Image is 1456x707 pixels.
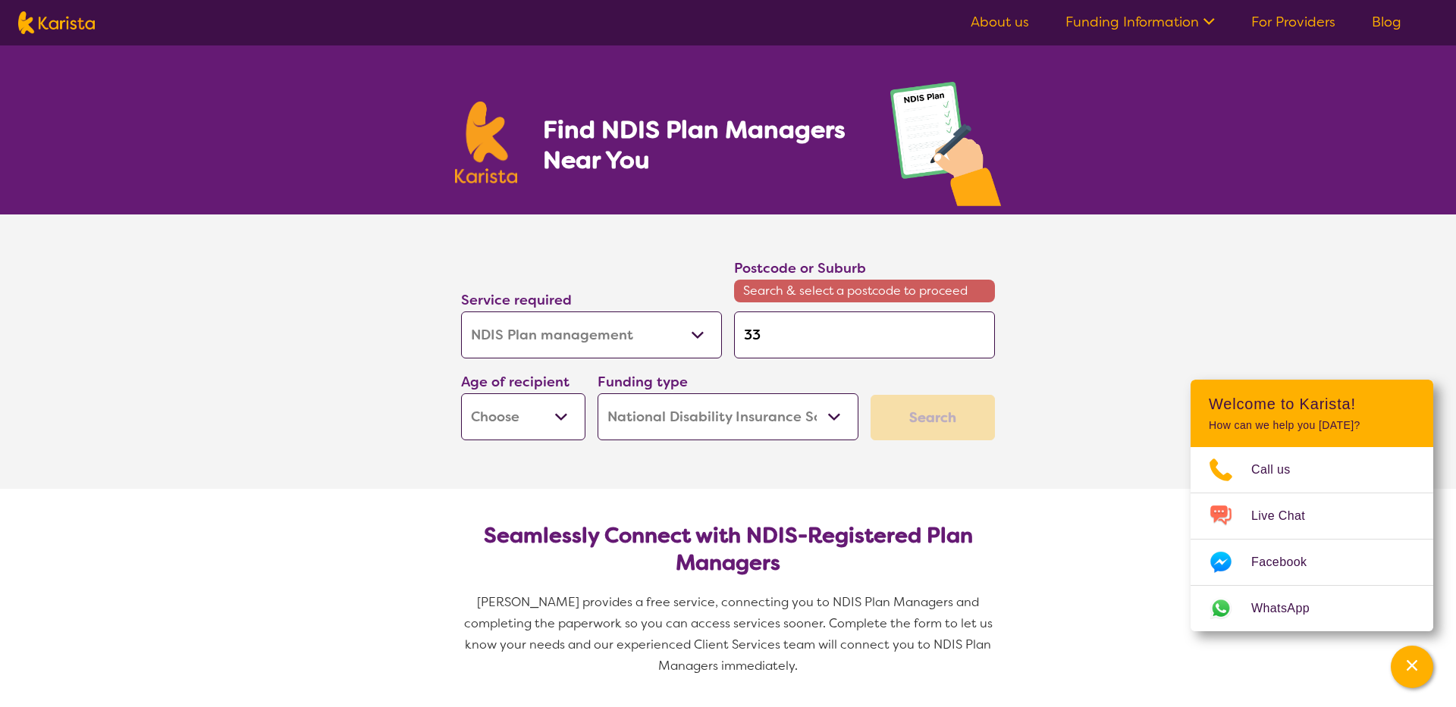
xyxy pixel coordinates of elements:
a: Funding Information [1065,13,1215,31]
span: [PERSON_NAME] provides a free service, connecting you to NDIS Plan Managers and completing the pa... [464,594,996,674]
label: Age of recipient [461,373,570,391]
label: Funding type [598,373,688,391]
label: Service required [461,291,572,309]
ul: Choose channel [1191,447,1433,631]
label: Postcode or Suburb [734,259,866,277]
span: Search & select a postcode to proceed [734,280,995,302]
a: Web link opens in a new tab. [1191,586,1433,631]
img: Karista logo [18,11,95,34]
img: plan-management [890,82,1001,214]
h1: Find NDIS Plan Managers Near You [543,114,860,175]
span: Facebook [1251,551,1325,574]
a: About us [971,13,1029,31]
input: Type [734,311,995,358]
h2: Welcome to Karista! [1209,395,1415,413]
span: Live Chat [1251,505,1323,527]
p: How can we help you [DATE]? [1209,419,1415,432]
img: Karista logo [455,102,517,183]
span: Call us [1251,458,1309,481]
a: Blog [1372,13,1401,31]
h2: Seamlessly Connect with NDIS-Registered Plan Managers [473,522,983,577]
div: Channel Menu [1191,380,1433,631]
a: For Providers [1251,13,1335,31]
span: WhatsApp [1251,597,1328,620]
button: Channel Menu [1391,646,1433,688]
